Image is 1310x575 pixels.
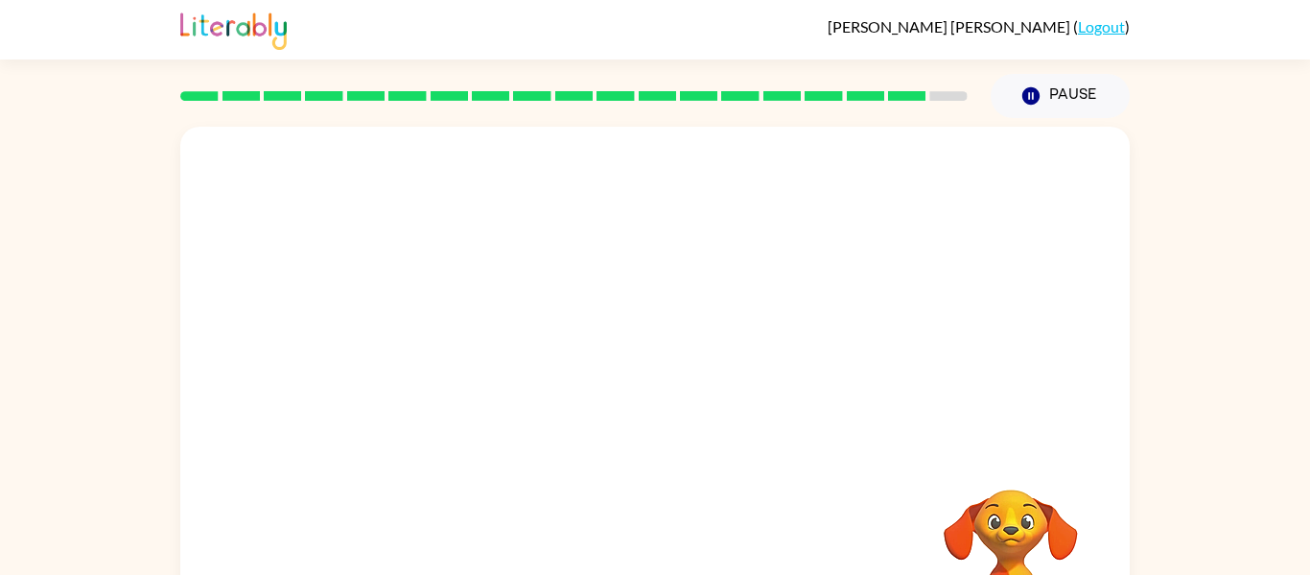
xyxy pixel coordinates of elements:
[180,8,287,50] img: Literably
[991,74,1130,118] button: Pause
[828,17,1073,36] span: [PERSON_NAME] [PERSON_NAME]
[1078,17,1125,36] a: Logout
[828,17,1130,36] div: ( )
